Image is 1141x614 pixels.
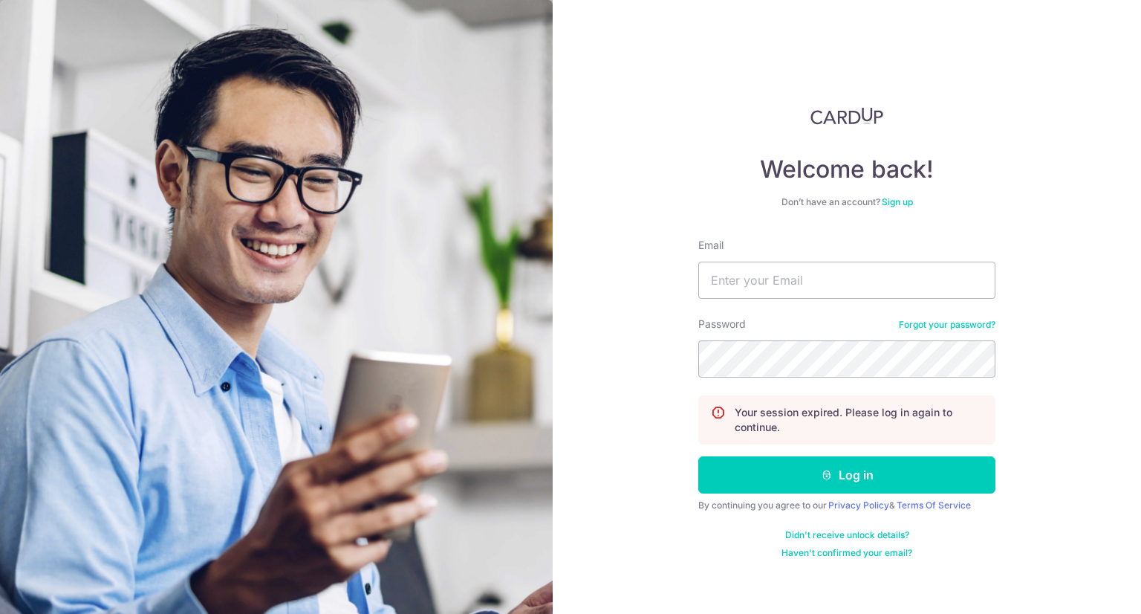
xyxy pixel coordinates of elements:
[781,547,912,559] a: Haven't confirmed your email?
[897,500,971,511] a: Terms Of Service
[882,196,913,207] a: Sign up
[785,529,909,541] a: Didn't receive unlock details?
[828,500,889,511] a: Privacy Policy
[698,196,995,208] div: Don’t have an account?
[698,456,995,494] button: Log in
[698,500,995,511] div: By continuing you agree to our &
[698,262,995,299] input: Enter your Email
[698,155,995,184] h4: Welcome back!
[810,107,883,125] img: CardUp Logo
[899,319,995,331] a: Forgot your password?
[698,317,746,332] label: Password
[698,238,724,253] label: Email
[735,405,983,435] p: Your session expired. Please log in again to continue.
